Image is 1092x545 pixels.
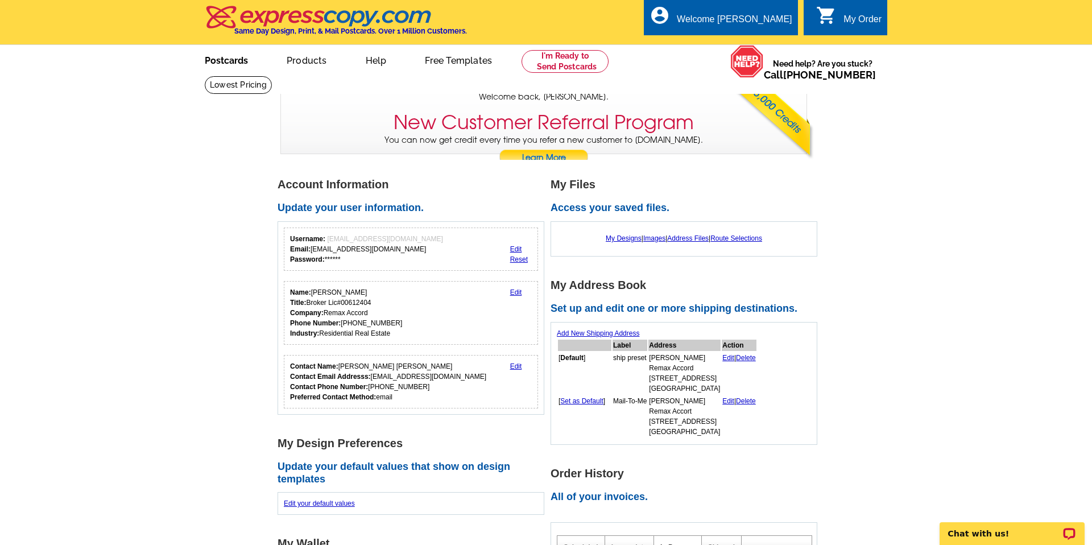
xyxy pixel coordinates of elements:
a: [PHONE_NUMBER] [783,69,876,81]
i: shopping_cart [816,5,837,26]
a: shopping_cart My Order [816,13,882,27]
div: Welcome [PERSON_NAME] [677,14,792,30]
h3: New Customer Referral Program [394,111,694,134]
h1: Account Information [278,179,551,191]
th: Label [613,340,647,351]
a: Delete [736,397,756,405]
div: [EMAIL_ADDRESS][DOMAIN_NAME] ****** [290,234,443,265]
strong: Title: [290,299,306,307]
a: Route Selections [710,234,762,242]
span: Welcome back, [PERSON_NAME]. [479,91,609,103]
div: [PERSON_NAME] [PERSON_NAME] [EMAIL_ADDRESS][DOMAIN_NAME] [PHONE_NUMBER] email [290,361,486,402]
a: Set as Default [560,397,603,405]
a: Postcards [187,46,266,73]
a: Free Templates [407,46,510,73]
a: Edit your default values [284,499,355,507]
h2: Access your saved files. [551,202,824,214]
a: Address Files [667,234,709,242]
strong: Contact Name: [290,362,338,370]
h1: My Files [551,179,824,191]
td: [ ] [558,352,611,394]
span: Call [764,69,876,81]
span: Need help? Are you stuck? [764,58,882,81]
a: Delete [736,354,756,362]
a: Add New Shipping Address [557,329,639,337]
strong: Company: [290,309,324,317]
td: | [722,352,756,394]
p: You can now get credit every time you refer a new customer to [DOMAIN_NAME]. [281,134,806,167]
th: Address [648,340,721,351]
th: Action [722,340,756,351]
strong: Name: [290,288,311,296]
a: Help [348,46,405,73]
a: Edit [510,288,522,296]
td: [ ] [558,395,611,437]
a: Edit [722,397,734,405]
img: help [730,45,764,78]
h1: My Design Preferences [278,437,551,449]
a: Reset [510,255,528,263]
b: Default [560,354,584,362]
td: | [722,395,756,437]
a: Products [268,46,345,73]
strong: Username: [290,235,325,243]
td: Mail-To-Me [613,395,647,437]
td: [PERSON_NAME] Remax Accord [STREET_ADDRESS] [GEOGRAPHIC_DATA] [648,352,721,394]
strong: Industry: [290,329,319,337]
a: Images [643,234,665,242]
a: My Designs [606,234,642,242]
div: Your login information. [284,228,538,271]
h2: Update your default values that show on design templates [278,461,551,485]
iframe: LiveChat chat widget [932,509,1092,545]
i: account_circle [650,5,670,26]
strong: Phone Number: [290,319,341,327]
strong: Password: [290,255,325,263]
td: ship preset [613,352,647,394]
a: Edit [722,354,734,362]
div: My Order [843,14,882,30]
strong: Preferred Contact Method: [290,393,376,401]
strong: Email: [290,245,311,253]
h1: Order History [551,468,824,480]
div: | | | [557,228,811,249]
a: Learn More [499,150,589,167]
strong: Contact Email Addresss: [290,373,371,381]
a: Edit [510,362,522,370]
strong: Contact Phone Number: [290,383,368,391]
h2: Set up and edit one or more shipping destinations. [551,303,824,315]
td: [PERSON_NAME] Remax Accort [STREET_ADDRESS] [GEOGRAPHIC_DATA] [648,395,721,437]
h1: My Address Book [551,279,824,291]
span: [EMAIL_ADDRESS][DOMAIN_NAME] [327,235,442,243]
div: Who should we contact regarding order issues? [284,355,538,408]
a: Same Day Design, Print, & Mail Postcards. Over 1 Million Customers. [205,14,467,35]
h2: All of your invoices. [551,491,824,503]
div: [PERSON_NAME] Broker Lic#00612404 Remax Accord [PHONE_NUMBER] Residential Real Estate [290,287,402,338]
h2: Update your user information. [278,202,551,214]
div: Your personal details. [284,281,538,345]
h4: Same Day Design, Print, & Mail Postcards. Over 1 Million Customers. [234,27,467,35]
a: Edit [510,245,522,253]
